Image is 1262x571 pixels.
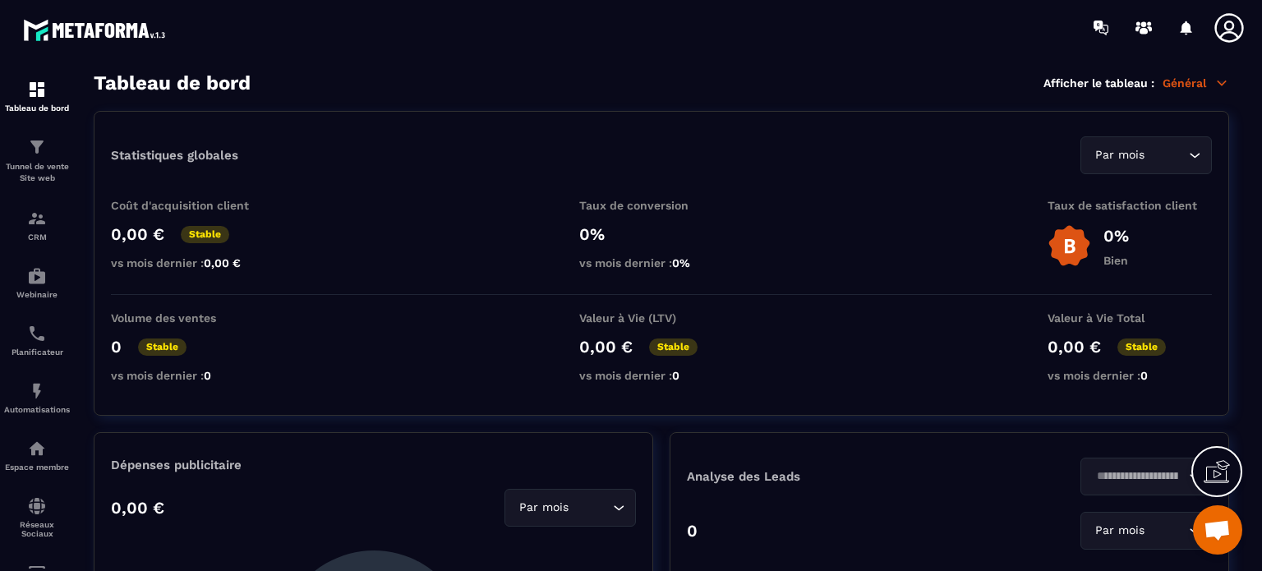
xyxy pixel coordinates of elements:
[1103,226,1129,246] p: 0%
[27,137,47,157] img: formation
[27,496,47,516] img: social-network
[111,148,238,163] p: Statistiques globales
[4,520,70,538] p: Réseaux Sociaux
[1043,76,1154,90] p: Afficher le tableau :
[204,256,241,269] span: 0,00 €
[4,196,70,254] a: formationformationCRM
[4,161,70,184] p: Tunnel de vente Site web
[579,256,744,269] p: vs mois dernier :
[1048,199,1212,212] p: Taux de satisfaction client
[1148,522,1185,540] input: Search for option
[111,337,122,357] p: 0
[4,104,70,113] p: Tableau de bord
[687,469,950,484] p: Analyse des Leads
[27,80,47,99] img: formation
[4,405,70,414] p: Automatisations
[111,369,275,382] p: vs mois dernier :
[4,311,70,369] a: schedulerschedulerPlanificateur
[111,224,164,244] p: 0,00 €
[27,324,47,343] img: scheduler
[4,369,70,426] a: automationsautomationsAutomatisations
[111,256,275,269] p: vs mois dernier :
[138,338,187,356] p: Stable
[1048,369,1212,382] p: vs mois dernier :
[1103,254,1129,267] p: Bien
[1140,369,1148,382] span: 0
[27,439,47,458] img: automations
[572,499,609,517] input: Search for option
[4,125,70,196] a: formationformationTunnel de vente Site web
[672,256,690,269] span: 0%
[94,71,251,94] h3: Tableau de bord
[23,15,171,45] img: logo
[4,290,70,299] p: Webinaire
[515,499,572,517] span: Par mois
[111,458,636,472] p: Dépenses publicitaire
[27,209,47,228] img: formation
[111,311,275,325] p: Volume des ventes
[1048,311,1212,325] p: Valeur à Vie Total
[1117,338,1166,356] p: Stable
[1080,512,1212,550] div: Search for option
[1163,76,1229,90] p: Général
[111,199,275,212] p: Coût d'acquisition client
[504,489,636,527] div: Search for option
[111,498,164,518] p: 0,00 €
[4,348,70,357] p: Planificateur
[579,337,633,357] p: 0,00 €
[1080,458,1212,495] div: Search for option
[27,381,47,401] img: automations
[1048,224,1091,268] img: b-badge-o.b3b20ee6.svg
[687,521,698,541] p: 0
[1091,522,1148,540] span: Par mois
[204,369,211,382] span: 0
[4,463,70,472] p: Espace membre
[579,224,744,244] p: 0%
[649,338,698,356] p: Stable
[1148,146,1185,164] input: Search for option
[4,67,70,125] a: formationformationTableau de bord
[4,484,70,550] a: social-networksocial-networkRéseaux Sociaux
[4,254,70,311] a: automationsautomationsWebinaire
[1091,467,1185,486] input: Search for option
[1080,136,1212,174] div: Search for option
[672,369,679,382] span: 0
[579,311,744,325] p: Valeur à Vie (LTV)
[579,199,744,212] p: Taux de conversion
[4,233,70,242] p: CRM
[579,369,744,382] p: vs mois dernier :
[1193,505,1242,555] div: Ouvrir le chat
[1048,337,1101,357] p: 0,00 €
[1091,146,1148,164] span: Par mois
[4,426,70,484] a: automationsautomationsEspace membre
[27,266,47,286] img: automations
[181,226,229,243] p: Stable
